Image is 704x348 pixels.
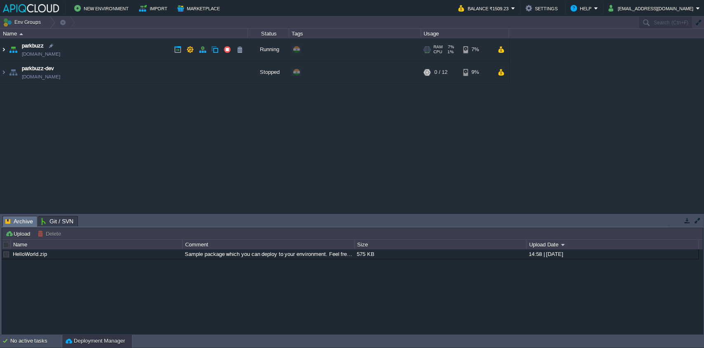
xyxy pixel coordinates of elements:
[22,50,60,58] a: [DOMAIN_NAME]
[1,29,247,38] div: Name
[41,216,73,226] span: Git / SVN
[183,240,354,249] div: Comment
[0,38,7,61] img: AMDAwAAAACH5BAEAAAAALAAAAAABAAEAAAICRAEAOw==
[19,33,23,35] img: AMDAwAAAACH5BAEAAAAALAAAAAABAAEAAAICRAEAOw==
[458,3,511,13] button: Balance ₹1509.23
[421,29,509,38] div: Usage
[290,29,421,38] div: Tags
[13,251,47,257] a: HelloWorld.zip
[608,3,696,13] button: [EMAIL_ADDRESS][DOMAIN_NAME]
[7,61,19,83] img: AMDAwAAAACH5BAEAAAAALAAAAAABAAEAAAICRAEAOw==
[248,61,289,83] div: Stopped
[570,3,594,13] button: Help
[38,230,64,237] button: Delete
[139,3,170,13] button: Import
[446,45,454,50] span: 7%
[527,249,698,259] div: 14:58 | [DATE]
[433,45,443,50] span: RAM
[5,216,33,227] span: Archive
[22,42,44,50] a: parkbuzz
[355,240,526,249] div: Size
[445,50,454,54] span: 1%
[525,3,560,13] button: Settings
[66,337,125,345] button: Deployment Manager
[463,38,490,61] div: 7%
[355,249,526,259] div: 575 KB
[7,38,19,61] img: AMDAwAAAACH5BAEAAAAALAAAAAABAAEAAAICRAEAOw==
[177,3,222,13] button: Marketplace
[434,61,447,83] div: 0 / 12
[10,334,62,348] div: No active tasks
[3,17,44,28] button: Env Groups
[5,230,33,237] button: Upload
[183,249,354,259] div: Sample package which you can deploy to your environment. Feel free to delete and upload a package...
[22,64,54,73] a: parkbuzz-dev
[527,240,698,249] div: Upload Date
[74,3,131,13] button: New Environment
[463,61,490,83] div: 9%
[433,50,442,54] span: CPU
[248,38,289,61] div: Running
[248,29,289,38] div: Status
[0,61,7,83] img: AMDAwAAAACH5BAEAAAAALAAAAAABAAEAAAICRAEAOw==
[3,4,59,12] img: APIQCloud
[22,73,60,81] a: [DOMAIN_NAME]
[11,240,182,249] div: Name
